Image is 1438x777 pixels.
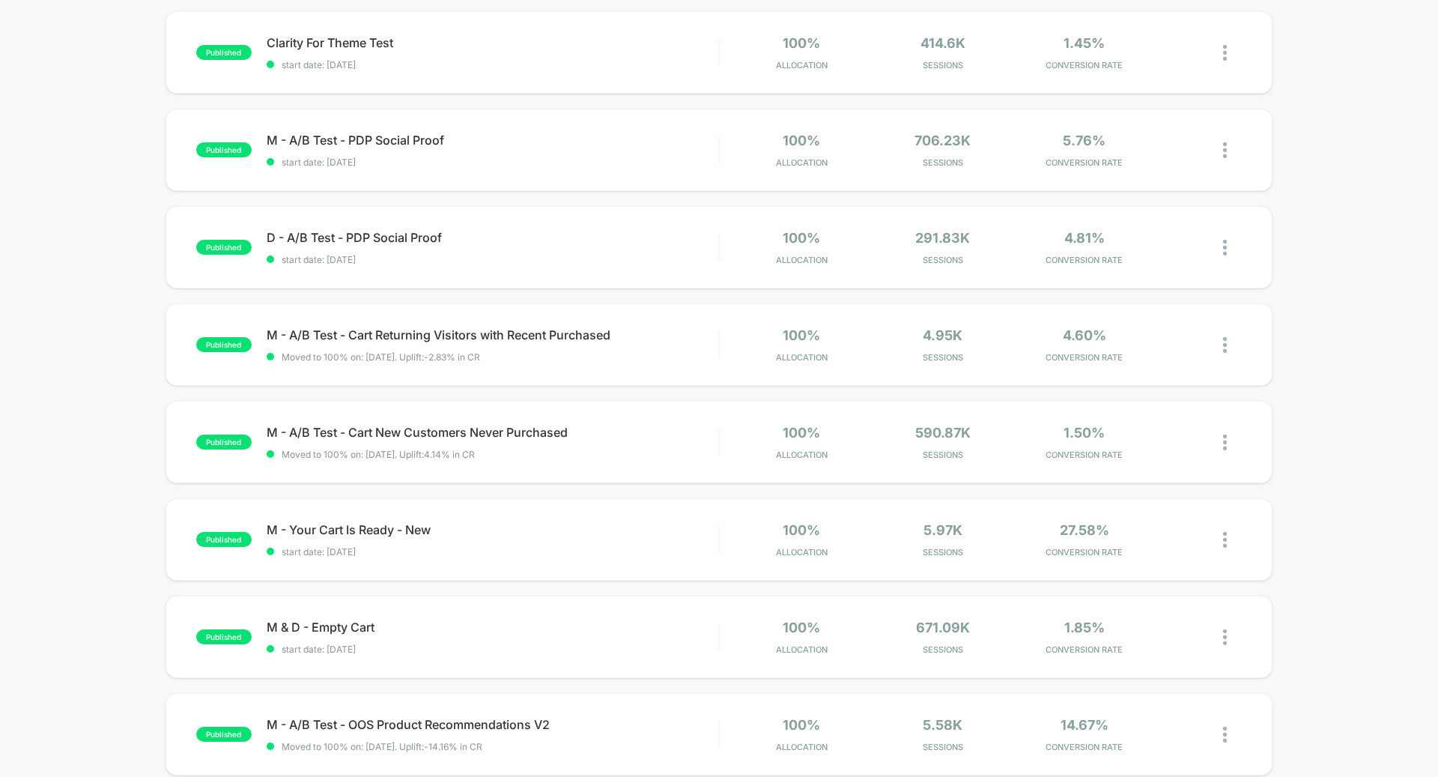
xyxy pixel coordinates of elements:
[1017,60,1151,70] span: CONVERSION RATE
[1060,522,1109,538] span: 27.58%
[267,522,718,537] span: M - Your Cart Is Ready - New
[783,133,820,148] span: 100%
[267,59,718,70] span: start date: [DATE]
[783,230,820,246] span: 100%
[915,230,970,246] span: 291.83k
[876,644,1010,655] span: Sessions
[876,547,1010,557] span: Sessions
[876,255,1010,265] span: Sessions
[196,45,252,60] span: published
[776,644,828,655] span: Allocation
[267,327,718,342] span: M - A/B Test - Cart Returning Visitors with Recent Purchased
[1064,230,1105,246] span: 4.81%
[783,522,820,538] span: 100%
[776,352,828,363] span: Allocation
[1223,337,1227,353] img: close
[914,133,971,148] span: 706.23k
[1063,327,1106,343] span: 4.60%
[1223,45,1227,61] img: close
[1063,133,1105,148] span: 5.76%
[267,230,718,245] span: D - A/B Test - PDP Social Proof
[776,450,828,460] span: Allocation
[1017,255,1151,265] span: CONVERSION RATE
[196,727,252,742] span: published
[267,35,718,50] span: Clarity For Theme Test
[923,327,962,343] span: 4.95k
[267,254,718,265] span: start date: [DATE]
[1064,620,1105,635] span: 1.85%
[196,240,252,255] span: published
[876,157,1010,168] span: Sessions
[267,133,718,148] span: M - A/B Test - PDP Social Proof
[783,717,820,733] span: 100%
[196,337,252,352] span: published
[783,327,820,343] span: 100%
[923,717,962,733] span: 5.58k
[776,255,828,265] span: Allocation
[1223,142,1227,158] img: close
[196,532,252,547] span: published
[1064,425,1105,441] span: 1.50%
[196,629,252,644] span: published
[1017,644,1151,655] span: CONVERSION RATE
[1223,240,1227,256] img: close
[1017,157,1151,168] span: CONVERSION RATE
[267,717,718,732] span: M - A/B Test - OOS Product Recommendations V2
[776,60,828,70] span: Allocation
[1223,629,1227,645] img: close
[267,546,718,557] span: start date: [DATE]
[1223,532,1227,548] img: close
[267,644,718,655] span: start date: [DATE]
[876,352,1010,363] span: Sessions
[1017,450,1151,460] span: CONVERSION RATE
[776,157,828,168] span: Allocation
[783,620,820,635] span: 100%
[1061,717,1108,733] span: 14.67%
[1017,352,1151,363] span: CONVERSION RATE
[923,522,962,538] span: 5.97k
[1017,547,1151,557] span: CONVERSION RATE
[915,425,971,441] span: 590.87k
[776,742,828,752] span: Allocation
[916,620,970,635] span: 671.09k
[920,35,965,51] span: 414.6k
[1064,35,1105,51] span: 1.45%
[267,157,718,168] span: start date: [DATE]
[1223,435,1227,450] img: close
[267,620,718,635] span: M & D - Empty Cart
[783,425,820,441] span: 100%
[876,742,1010,752] span: Sessions
[267,425,718,440] span: M - A/B Test - Cart New Customers Never Purchased
[282,351,480,363] span: Moved to 100% on: [DATE] . Uplift: -2.83% in CR
[282,741,482,752] span: Moved to 100% on: [DATE] . Uplift: -14.16% in CR
[1017,742,1151,752] span: CONVERSION RATE
[196,435,252,450] span: published
[196,142,252,157] span: published
[876,450,1010,460] span: Sessions
[282,449,475,460] span: Moved to 100% on: [DATE] . Uplift: 4.14% in CR
[783,35,820,51] span: 100%
[1223,727,1227,743] img: close
[876,60,1010,70] span: Sessions
[776,547,828,557] span: Allocation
